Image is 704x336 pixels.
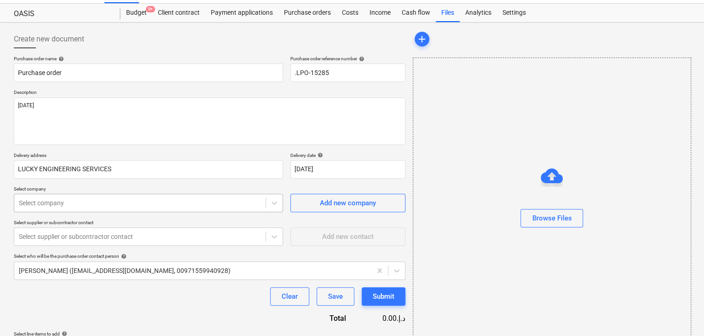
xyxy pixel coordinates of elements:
[14,56,283,62] div: Purchase order name
[520,209,583,227] button: Browse Files
[121,4,152,22] div: Budget
[290,56,405,62] div: Purchase order reference number
[205,4,278,22] a: Payment applications
[270,287,309,306] button: Clear
[320,197,376,209] div: Add new company
[336,4,364,22] a: Costs
[658,292,704,336] iframe: Chat Widget
[373,290,394,302] div: Submit
[290,64,405,82] input: Order number
[532,212,571,224] div: Browse Files
[290,152,405,158] div: Delivery date
[14,64,283,82] input: Document name
[14,34,84,45] span: Create new document
[278,4,336,22] a: Purchase orders
[364,4,396,22] a: Income
[317,287,354,306] button: Save
[119,254,127,259] span: help
[473,4,537,15] div: Getting notes failed
[396,4,436,22] a: Cash flow
[14,160,283,179] input: Delivery address
[328,290,343,302] div: Save
[14,186,283,194] p: Select company
[416,34,427,45] span: add
[357,56,364,62] span: help
[290,160,405,179] input: Delivery date not specified
[14,9,110,19] div: OASIS
[14,98,405,145] textarea: [DATE]
[121,4,152,22] a: Budget9+
[146,6,155,12] span: 9+
[152,4,205,22] a: Client contract
[316,152,323,158] span: help
[436,4,460,22] a: Files
[14,89,405,97] p: Description
[362,287,405,306] button: Submit
[361,313,405,324] div: 0.00د.إ.‏
[282,290,298,302] div: Clear
[14,220,283,227] p: Select supplier or subcontractor contact
[14,253,405,259] div: Select who will be the purchase order contact person
[286,313,361,324] div: Total
[14,152,283,160] p: Delivery address
[57,56,64,62] span: help
[290,194,405,212] button: Add new company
